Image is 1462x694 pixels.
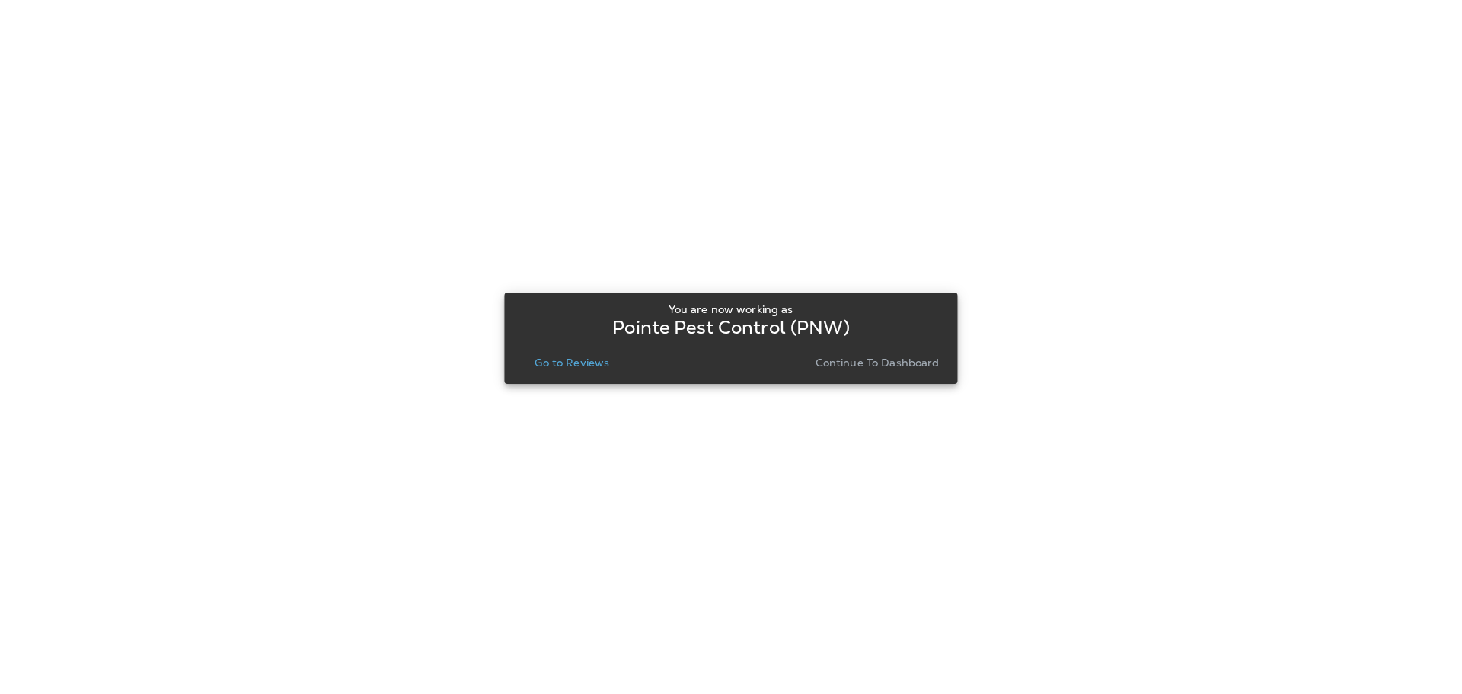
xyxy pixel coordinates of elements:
button: Continue to Dashboard [809,352,946,373]
p: Pointe Pest Control (PNW) [612,321,850,334]
p: Continue to Dashboard [816,357,940,369]
p: Go to Reviews [535,357,609,369]
p: You are now working as [669,303,793,315]
button: Go to Reviews [528,352,615,373]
